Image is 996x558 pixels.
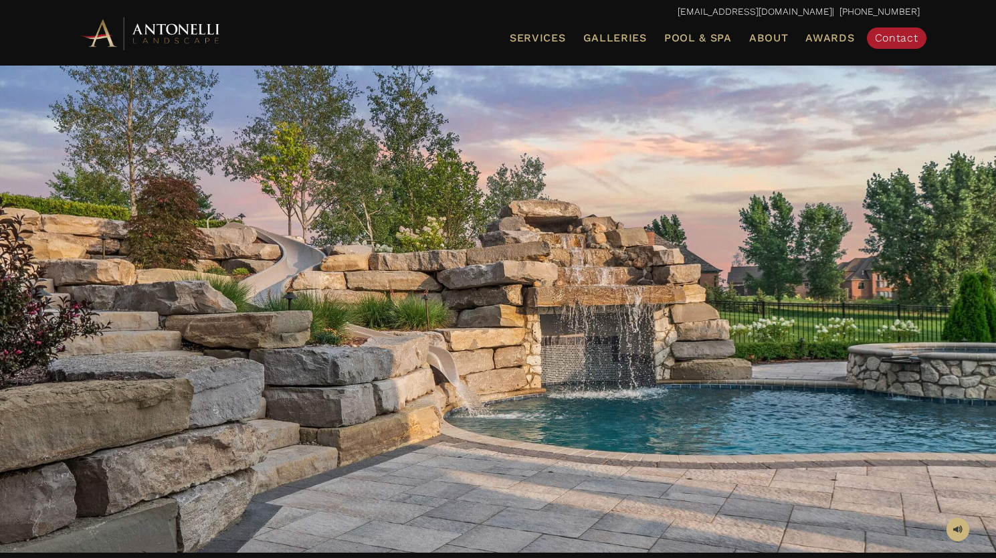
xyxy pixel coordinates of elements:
[805,31,854,44] span: Awards
[659,29,737,47] a: Pool & Spa
[583,31,647,44] span: Galleries
[867,27,926,49] a: Contact
[510,33,566,43] span: Services
[744,29,794,47] a: About
[664,31,732,44] span: Pool & Spa
[800,29,860,47] a: Awards
[678,6,832,17] a: [EMAIL_ADDRESS][DOMAIN_NAME]
[77,3,920,21] p: | [PHONE_NUMBER]
[875,31,918,44] span: Contact
[504,29,571,47] a: Services
[77,15,224,52] img: Antonelli Horizontal Logo
[749,33,789,43] span: About
[578,29,652,47] a: Galleries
